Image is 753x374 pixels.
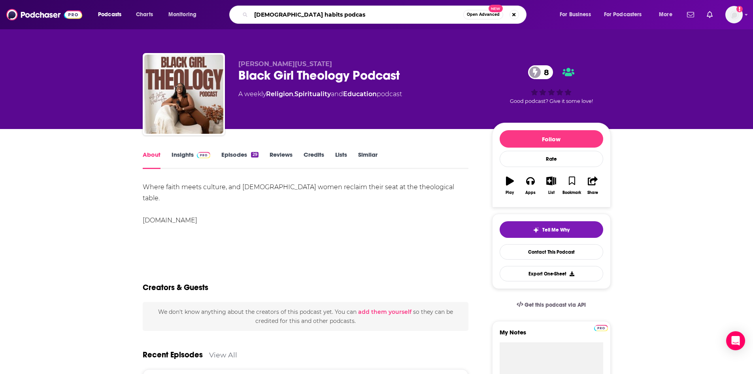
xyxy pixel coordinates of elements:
[725,6,743,23] img: User Profile
[168,9,196,20] span: Monitoring
[143,182,469,226] div: Where faith meets culture, and [DEMOGRAPHIC_DATA] women reclaim their seat at the theological table.
[506,190,514,195] div: Play
[562,171,582,200] button: Bookmark
[541,171,561,200] button: List
[736,6,743,12] svg: Add a profile image
[144,55,223,134] img: Black Girl Theology Podcast
[582,171,603,200] button: Share
[158,308,453,324] span: We don't know anything about the creators of this podcast yet . You can so they can be credited f...
[304,151,324,169] a: Credits
[6,7,82,22] img: Podchaser - Follow, Share and Rate Podcasts
[163,8,207,21] button: open menu
[659,9,672,20] span: More
[237,6,534,24] div: Search podcasts, credits, & more...
[500,328,603,342] label: My Notes
[266,90,293,98] a: Religion
[270,151,293,169] a: Reviews
[331,90,343,98] span: and
[209,351,237,359] a: View All
[542,227,570,233] span: Tell Me Why
[525,190,536,195] div: Apps
[343,90,377,98] a: Education
[467,13,500,17] span: Open Advanced
[500,151,603,167] div: Rate
[172,151,211,169] a: InsightsPodchaser Pro
[294,90,331,98] a: Spirituality
[587,190,598,195] div: Share
[335,151,347,169] a: Lists
[548,190,555,195] div: List
[358,151,377,169] a: Similar
[525,302,586,308] span: Get this podcast via API
[358,309,411,315] button: add them yourself
[510,98,593,104] span: Good podcast? Give it some love!
[500,171,520,200] button: Play
[726,331,745,350] div: Open Intercom Messenger
[136,9,153,20] span: Charts
[143,151,160,169] a: About
[500,221,603,238] button: tell me why sparkleTell Me Why
[131,8,158,21] a: Charts
[653,8,682,21] button: open menu
[725,6,743,23] span: Logged in as BenLaurro
[604,9,642,20] span: For Podcasters
[704,8,716,21] a: Show notifications dropdown
[492,60,611,109] div: 8Good podcast? Give it some love!
[684,8,697,21] a: Show notifications dropdown
[500,266,603,281] button: Export One-Sheet
[251,152,258,158] div: 29
[238,89,402,99] div: A weekly podcast
[533,227,539,233] img: tell me why sparkle
[489,5,503,12] span: New
[221,151,258,169] a: Episodes29
[599,8,653,21] button: open menu
[98,9,121,20] span: Podcasts
[536,65,553,79] span: 8
[238,60,332,68] span: [PERSON_NAME][US_STATE]
[500,130,603,148] button: Follow
[143,350,203,360] a: Recent Episodes
[92,8,132,21] button: open menu
[500,244,603,260] a: Contact This Podcast
[520,171,541,200] button: Apps
[510,295,593,315] a: Get this podcast via API
[143,283,208,292] h2: Creators & Guests
[554,8,601,21] button: open menu
[197,152,211,158] img: Podchaser Pro
[293,90,294,98] span: ,
[143,216,197,224] a: [DOMAIN_NAME]
[562,190,581,195] div: Bookmark
[594,325,608,331] img: Podchaser Pro
[463,10,503,19] button: Open AdvancedNew
[725,6,743,23] button: Show profile menu
[251,8,463,21] input: Search podcasts, credits, & more...
[528,65,553,79] a: 8
[560,9,591,20] span: For Business
[594,324,608,331] a: Pro website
